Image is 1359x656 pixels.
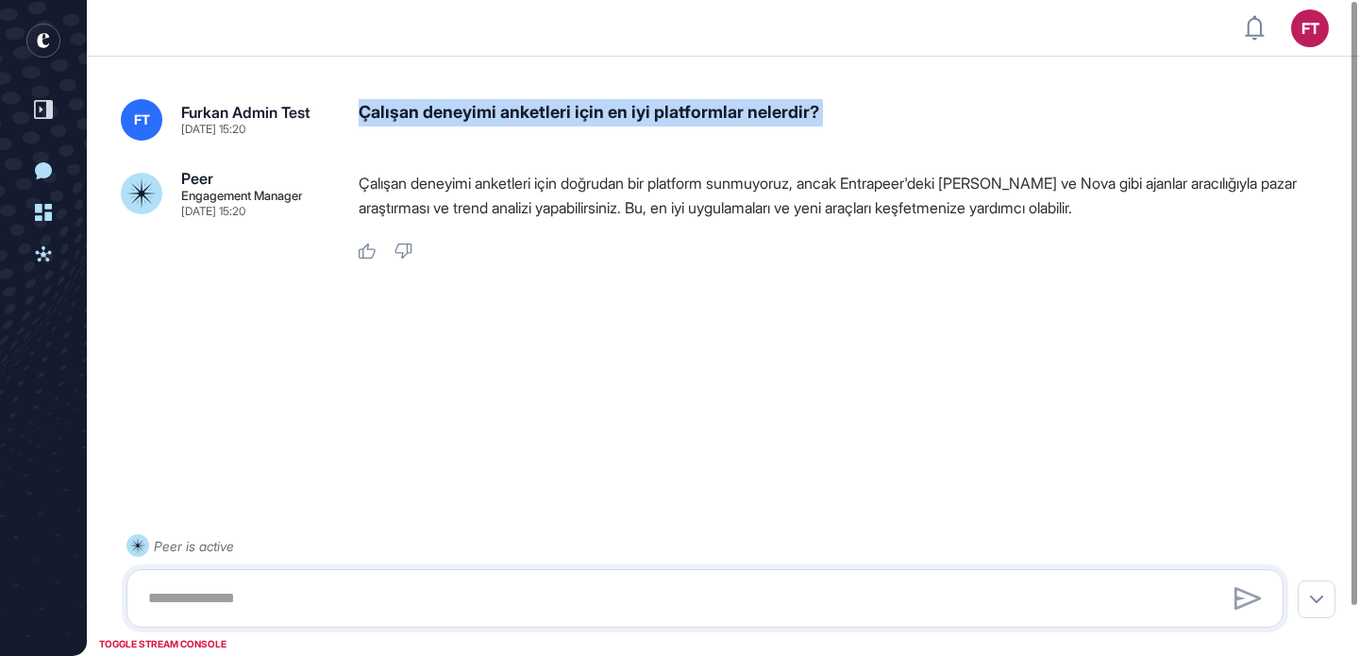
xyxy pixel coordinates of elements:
[1291,9,1329,47] button: FT
[154,534,234,558] div: Peer is active
[181,124,245,135] div: [DATE] 15:20
[181,105,310,120] div: Furkan Admin Test
[359,99,1340,141] div: Çalışan deneyimi anketleri için en iyi platformlar nelerdir?
[181,190,303,202] div: Engagement Manager
[359,171,1340,220] p: Çalışan deneyimi anketleri için doğrudan bir platform sunmuyoruz, ancak Entrapeer'deki [PERSON_NA...
[181,206,245,217] div: [DATE] 15:20
[181,171,213,186] div: Peer
[94,632,231,656] div: TOGGLE STREAM CONSOLE
[134,112,150,127] span: FT
[26,24,60,58] div: entrapeer-logo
